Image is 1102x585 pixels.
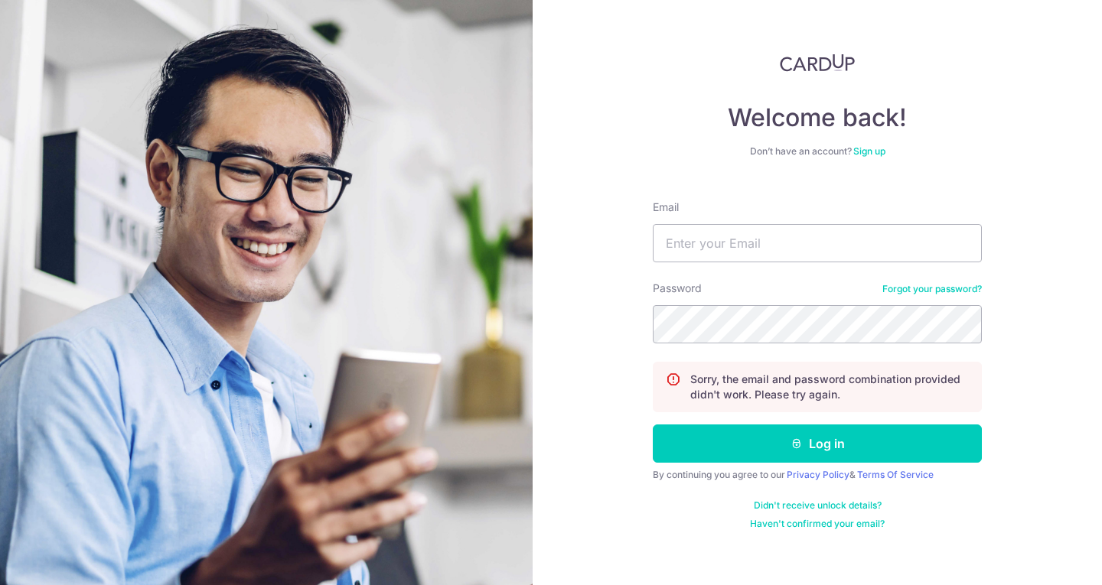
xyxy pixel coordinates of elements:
[653,200,679,215] label: Email
[882,283,982,295] a: Forgot your password?
[754,499,882,512] a: Didn't receive unlock details?
[853,145,885,157] a: Sign up
[653,102,982,133] h4: Welcome back!
[690,372,969,402] p: Sorry, the email and password combination provided didn't work. Please try again.
[787,469,849,480] a: Privacy Policy
[653,424,982,463] button: Log in
[653,469,982,481] div: By continuing you agree to our &
[857,469,934,480] a: Terms Of Service
[750,518,885,530] a: Haven't confirmed your email?
[653,224,982,262] input: Enter your Email
[653,145,982,158] div: Don’t have an account?
[653,281,702,296] label: Password
[780,54,855,72] img: CardUp Logo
